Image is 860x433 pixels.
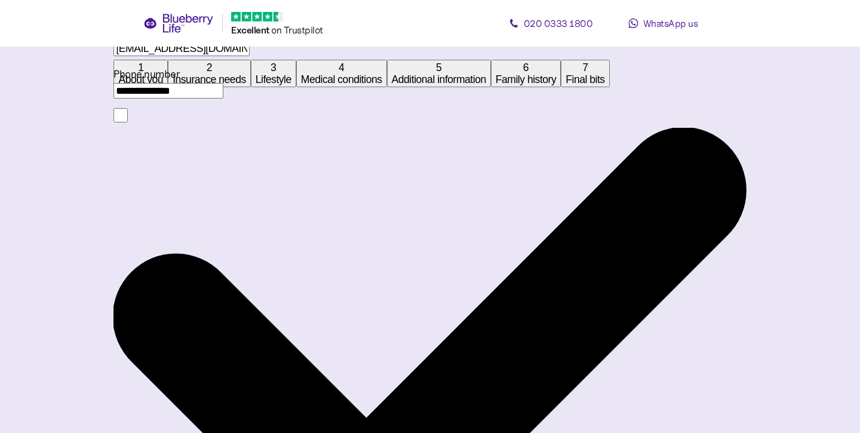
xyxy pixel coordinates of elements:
a: 020 0333 1800 [497,11,604,35]
a: WhatsApp us [609,11,717,35]
span: 020 0333 1800 [524,17,593,29]
input: name@example.com [113,41,250,56]
span: on Trustpilot [271,24,323,36]
span: Excellent ️ [231,24,271,36]
span: WhatsApp us [643,17,698,29]
label: Phone number [113,67,180,81]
